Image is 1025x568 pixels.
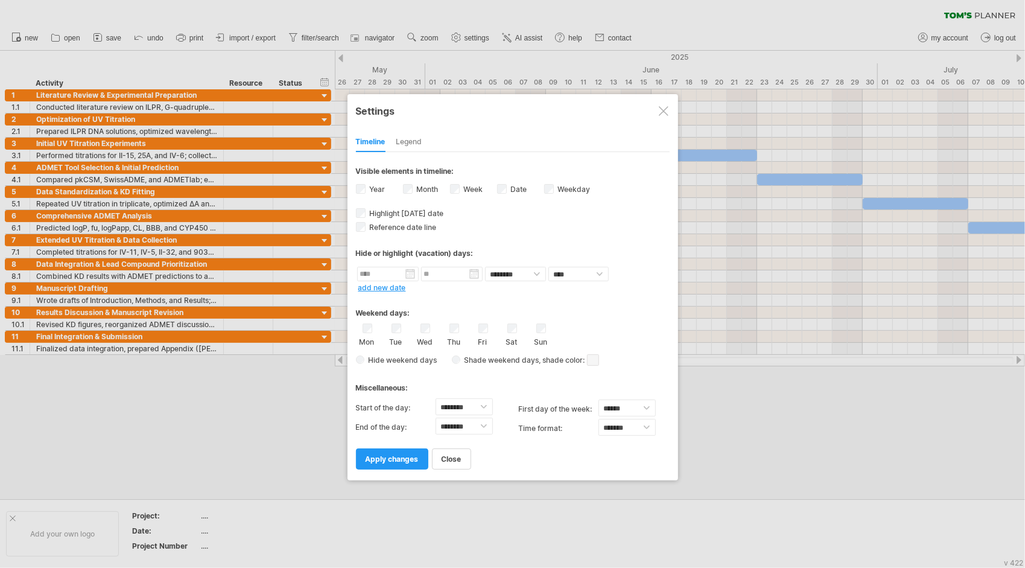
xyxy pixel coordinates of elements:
[356,249,670,258] div: Hide or highlight (vacation) days:
[442,455,462,464] span: close
[556,185,591,194] label: Weekday
[358,283,406,292] a: add new date
[519,419,598,438] label: Time format:
[367,185,386,194] label: Year
[356,297,670,321] div: Weekend days:
[360,335,375,346] label: Mon
[539,353,599,368] span: , shade color:
[356,100,670,121] div: Settings
[367,223,437,232] span: Reference date line
[509,185,527,194] label: Date
[364,356,437,365] span: Hide weekend days
[587,354,599,366] span: click here to change the shade color
[432,448,471,470] a: close
[356,448,428,470] a: apply changes
[396,133,422,152] div: Legend
[460,356,539,365] span: Shade weekend days
[366,455,419,464] span: apply changes
[414,185,439,194] label: Month
[356,398,436,418] label: Start of the day:
[504,335,519,346] label: Sat
[446,335,462,346] label: Thu
[462,185,483,194] label: Week
[475,335,490,346] label: Fri
[417,335,433,346] label: Wed
[356,133,386,152] div: Timeline
[519,400,598,419] label: first day of the week:
[356,418,436,437] label: End of the day:
[389,335,404,346] label: Tue
[367,209,444,218] span: Highlight [DATE] date
[356,167,670,179] div: Visible elements in timeline:
[356,372,670,395] div: Miscellaneous:
[533,335,548,346] label: Sun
